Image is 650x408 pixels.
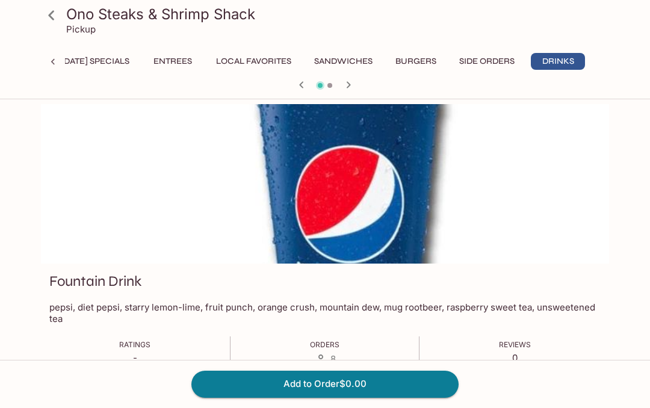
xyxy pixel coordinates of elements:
h3: Ono Steaks & Shrimp Shack [66,5,604,23]
p: - [119,352,150,363]
button: Sandwiches [308,53,379,70]
button: Entrees [146,53,200,70]
p: Pickup [66,23,96,35]
div: Fountain Drink [41,104,609,264]
button: [DATE] Specials [54,53,136,70]
span: 8 [330,353,336,365]
p: 0 [499,352,531,363]
button: Side Orders [453,53,521,70]
span: Orders [310,340,339,349]
span: Ratings [119,340,150,349]
h3: Fountain Drink [49,272,141,291]
button: Drinks [531,53,585,70]
button: Local Favorites [209,53,298,70]
p: pepsi, diet pepsi, starry lemon-lime, fruit punch, orange crush, mountain dew, mug rootbeer, rasp... [49,301,601,324]
button: Add to Order$0.00 [191,371,459,397]
button: Burgers [389,53,443,70]
span: Reviews [499,340,531,349]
